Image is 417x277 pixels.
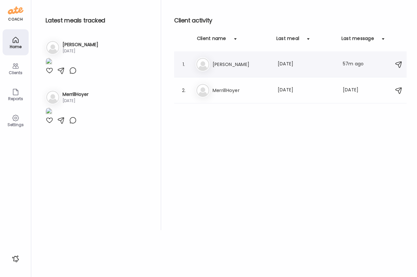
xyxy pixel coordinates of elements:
[46,41,59,54] img: bg-avatar-default.svg
[63,41,98,48] h3: [PERSON_NAME]
[4,123,27,127] div: Settings
[46,16,150,25] h2: Latest meals tracked
[46,108,52,116] img: images%2FqJoNe1hkvIWtk9cWJLFtxKe1mFj2%2Ffw1wPyRPL0unKO6etOq2%2FrDDgJi0J4KKppHilvf4c_1080
[196,84,209,97] img: bg-avatar-default.svg
[180,86,188,94] div: 2.
[213,86,270,94] h3: MerrillHoyer
[276,35,299,46] div: Last meal
[8,5,23,16] img: ate
[197,35,226,46] div: Client name
[180,60,188,68] div: 1.
[343,86,368,94] div: [DATE]
[196,58,209,71] img: bg-avatar-default.svg
[63,98,89,104] div: [DATE]
[63,48,98,54] div: [DATE]
[278,60,335,68] div: [DATE]
[46,91,59,104] img: bg-avatar-default.svg
[4,45,27,49] div: Home
[4,97,27,101] div: Reports
[343,60,368,68] div: 57m ago
[341,35,374,46] div: Last message
[46,58,52,67] img: images%2FIgOy9Vbp0bZTdA6KSL2Jn6eG7Tw1%2F3lzEnSWbkgCl9hffs79A%2FvlCSsLTiL2VLL8E31sca_1080
[4,71,27,75] div: Clients
[278,86,335,94] div: [DATE]
[174,16,407,25] h2: Client activity
[8,17,23,22] div: coach
[63,91,89,98] h3: MerrillHoyer
[213,60,270,68] h3: [PERSON_NAME]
